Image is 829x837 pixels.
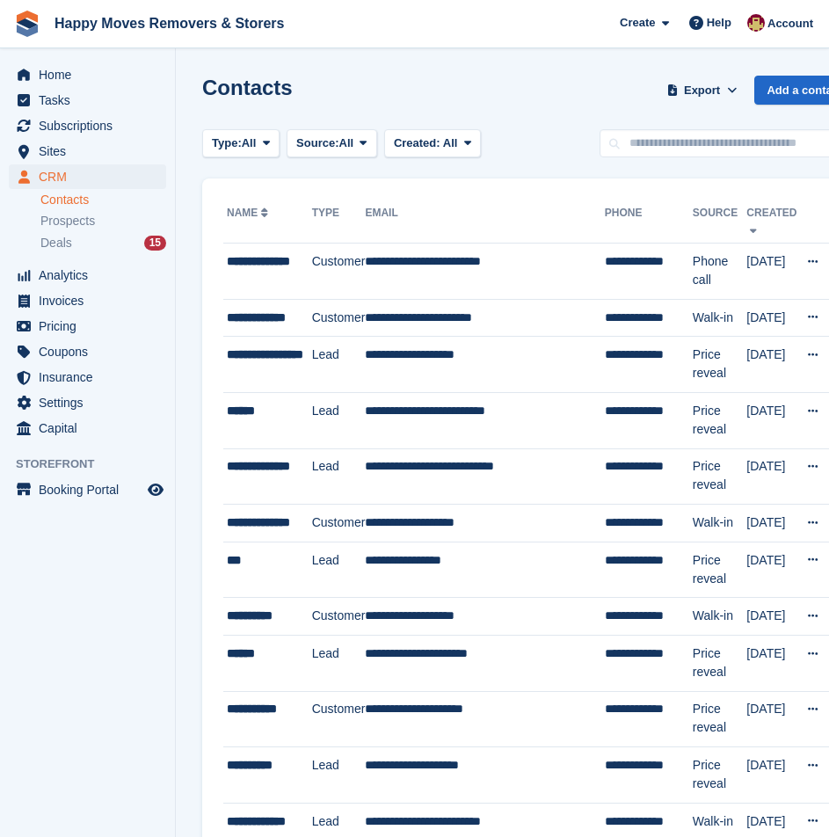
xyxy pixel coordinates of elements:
[312,691,366,747] td: Customer
[40,192,166,208] a: Contacts
[39,339,144,364] span: Coupons
[9,263,166,287] a: menu
[39,288,144,313] span: Invoices
[365,200,604,244] th: Email
[767,15,813,33] span: Account
[9,339,166,364] a: menu
[312,542,366,598] td: Lead
[227,207,272,219] a: Name
[312,747,366,804] td: Lead
[9,288,166,313] a: menu
[746,747,796,804] td: [DATE]
[693,542,746,598] td: Price reveal
[605,200,693,244] th: Phone
[39,113,144,138] span: Subscriptions
[39,62,144,87] span: Home
[39,314,144,338] span: Pricing
[693,747,746,804] td: Price reveal
[16,455,175,473] span: Storefront
[39,88,144,113] span: Tasks
[39,477,144,502] span: Booking Portal
[9,164,166,189] a: menu
[312,448,366,505] td: Lead
[145,479,166,500] a: Preview store
[144,236,166,251] div: 15
[312,635,366,691] td: Lead
[39,139,144,164] span: Sites
[443,136,458,149] span: All
[746,598,796,636] td: [DATE]
[9,62,166,87] a: menu
[40,234,166,252] a: Deals 15
[394,136,440,149] span: Created:
[746,542,796,598] td: [DATE]
[9,365,166,389] a: menu
[693,200,746,244] th: Source
[684,82,720,99] span: Export
[707,14,731,32] span: Help
[312,200,366,244] th: Type
[312,392,366,448] td: Lead
[9,113,166,138] a: menu
[287,129,377,158] button: Source: All
[39,365,144,389] span: Insurance
[9,390,166,415] a: menu
[39,390,144,415] span: Settings
[312,337,366,393] td: Lead
[14,11,40,37] img: stora-icon-8386f47178a22dfd0bd8f6a31ec36ba5ce8667c1dd55bd0f319d3a0aa187defe.svg
[312,299,366,337] td: Customer
[384,129,481,158] button: Created: All
[746,505,796,542] td: [DATE]
[40,235,72,251] span: Deals
[9,139,166,164] a: menu
[746,299,796,337] td: [DATE]
[312,244,366,300] td: Customer
[746,635,796,691] td: [DATE]
[9,314,166,338] a: menu
[693,244,746,300] td: Phone call
[746,691,796,747] td: [DATE]
[693,505,746,542] td: Walk-in
[39,416,144,440] span: Capital
[40,212,166,230] a: Prospects
[693,299,746,337] td: Walk-in
[39,263,144,287] span: Analytics
[40,213,95,229] span: Prospects
[746,392,796,448] td: [DATE]
[242,135,257,152] span: All
[664,76,741,105] button: Export
[693,448,746,505] td: Price reveal
[202,129,280,158] button: Type: All
[693,635,746,691] td: Price reveal
[746,448,796,505] td: [DATE]
[312,505,366,542] td: Customer
[296,135,338,152] span: Source:
[9,477,166,502] a: menu
[39,164,144,189] span: CRM
[620,14,655,32] span: Create
[746,207,796,235] a: Created
[693,392,746,448] td: Price reveal
[312,598,366,636] td: Customer
[746,337,796,393] td: [DATE]
[339,135,354,152] span: All
[746,244,796,300] td: [DATE]
[693,691,746,747] td: Price reveal
[693,598,746,636] td: Walk-in
[212,135,242,152] span: Type:
[9,88,166,113] a: menu
[202,76,293,99] h1: Contacts
[693,337,746,393] td: Price reveal
[47,9,291,38] a: Happy Moves Removers & Storers
[9,416,166,440] a: menu
[747,14,765,32] img: Steven Fry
